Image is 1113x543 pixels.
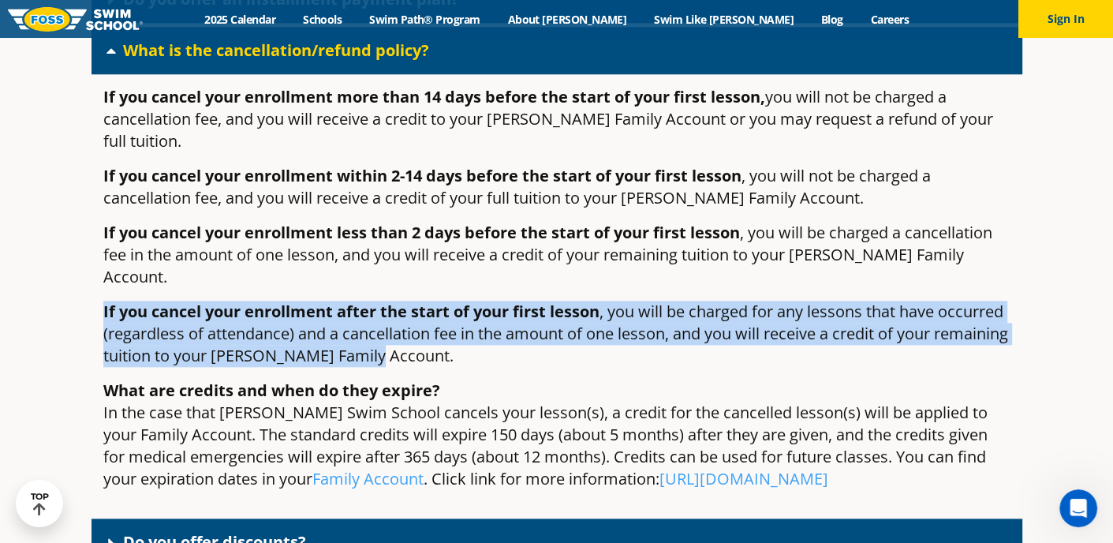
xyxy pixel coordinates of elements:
[289,12,356,27] a: Schools
[103,301,599,322] strong: If you cancel your enrollment after the start of your first lesson
[103,86,1010,152] p: you will not be charged a cancellation fee, and you will receive a credit to your [PERSON_NAME] F...
[103,301,1010,367] p: , you will be charged for any lessons that have occurred (regardless of attendance) and a cancell...
[92,74,1022,515] div: What is the cancellation/refund policy?
[191,12,289,27] a: 2025 Calendar
[103,222,1010,288] p: , you will be charged a cancellation fee in the amount of one lesson, and you will receive a cred...
[659,468,828,489] a: [URL][DOMAIN_NAME]
[356,12,494,27] a: Swim Path® Program
[103,165,1010,209] p: , you will not be charged a cancellation fee, and you will receive a credit of your full tuition ...
[103,380,1010,490] p: In the case that [PERSON_NAME] Swim School cancels your lesson(s), a credit for the cancelled les...
[641,12,808,27] a: Swim Like [PERSON_NAME]
[31,492,49,516] div: TOP
[103,165,741,186] strong: If you cancel your enrollment within 2-14 days before the start of your first lesson
[857,12,922,27] a: Careers
[494,12,641,27] a: About [PERSON_NAME]
[123,39,429,61] a: What is the cancellation/refund policy?
[807,12,857,27] a: Blog
[103,86,765,107] strong: If you cancel your enrollment more than 14 days before the start of your first lesson,
[103,380,440,401] strong: What are credits and when do they expire?
[92,27,1022,74] div: What is the cancellation/refund policy?
[8,7,143,32] img: FOSS Swim School Logo
[312,468,424,489] a: Family Account
[1059,489,1097,527] iframe: Intercom live chat
[103,222,740,243] strong: If you cancel your enrollment less than 2 days before the start of your first lesson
